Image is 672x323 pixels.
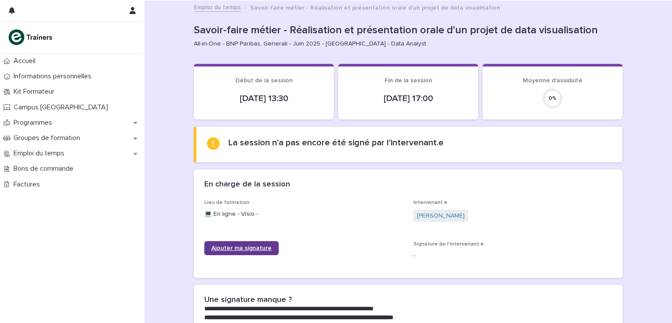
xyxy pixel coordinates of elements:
p: Savoir-faire métier - Réalisation et présentation orale d’un projet de data visualisation [250,2,500,12]
p: Savoir-faire métier - Réalisation et présentation orale d’un projet de data visualisation [194,24,619,37]
p: Campus [GEOGRAPHIC_DATA] [10,103,115,112]
a: Emploi du temps [194,2,241,12]
p: Factures [10,180,47,189]
p: Accueil [10,57,42,65]
span: Fin de la session [385,77,432,84]
p: Informations personnelles [10,72,98,81]
div: 0 % [542,95,563,102]
span: Moyenne d'assiduité [523,77,582,84]
a: Ajouter ma signature [204,241,279,255]
img: K0CqGN7SDeD6s4JG8KQk [7,28,55,46]
span: Signature de l'intervenant.e [413,242,484,247]
span: Intervenant.e [413,200,448,205]
p: Bons de commande [10,165,80,173]
h2: La session n'a pas encore été signé par l'intervenant.e [228,137,444,148]
span: Ajouter ma signature [211,245,272,251]
p: Emploi du temps [10,149,71,158]
p: All-in-One - BNP Paribas, Generali - Juin 2025 - [GEOGRAPHIC_DATA] - Data Analyst [194,40,616,48]
span: Lieu de formation [204,200,249,205]
p: Groupes de formation [10,134,87,142]
span: Début de la session [235,77,293,84]
h2: Une signature manque ? [204,295,292,305]
a: [PERSON_NAME] [417,211,465,221]
p: Kit Formateur [10,88,61,96]
p: [DATE] 13:30 [204,93,323,104]
p: Programmes [10,119,59,127]
p: 💻 En ligne - Visio - [204,210,403,219]
p: [DATE] 17:00 [349,93,468,104]
p: - [413,251,612,260]
h2: En charge de la session [204,180,290,190]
